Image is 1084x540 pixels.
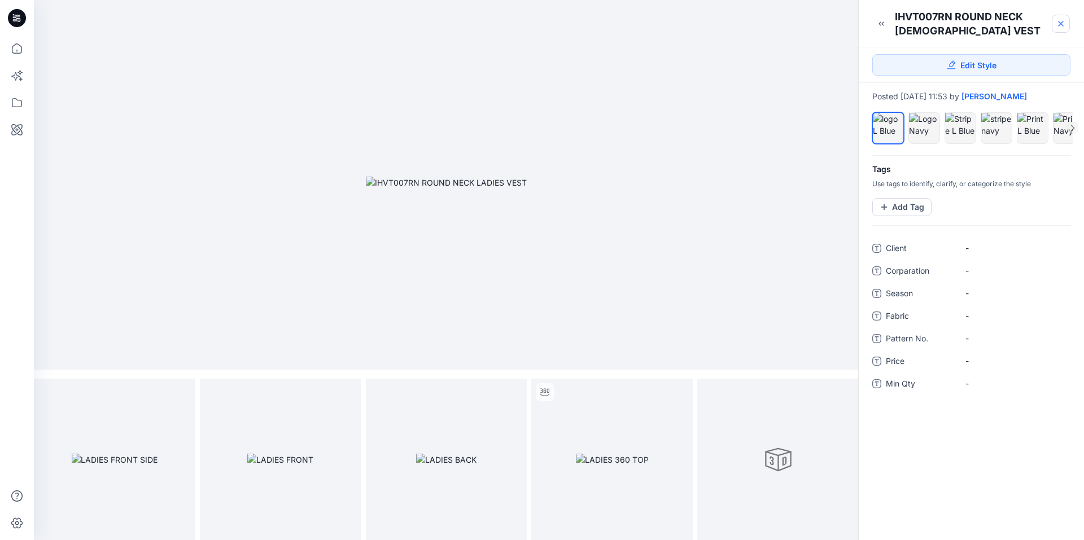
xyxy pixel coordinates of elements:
div: IHVT007RN ROUND NECK [DEMOGRAPHIC_DATA] VEST [895,10,1050,38]
img: LADIES BACK [416,454,477,466]
span: Price [886,354,954,370]
span: - [965,265,1063,276]
span: Fabric [886,309,954,325]
a: Edit Style [872,54,1070,76]
span: Pattern No. [886,332,954,348]
span: - [965,355,1063,367]
button: Add Tag [872,198,932,216]
span: Edit Style [960,59,996,71]
span: Client [886,242,954,257]
span: - [965,332,1063,344]
div: logo L Blue [872,112,904,144]
span: Season [886,287,954,302]
h4: Tags [859,165,1084,174]
p: Use tags to identify, clarify, or categorize the style [859,179,1084,189]
span: Min Qty [886,377,954,393]
span: - [965,242,1063,254]
img: IHVT007RN ROUND NECK LADIES VEST [366,177,527,188]
button: Minimize [872,15,890,33]
span: - [965,287,1063,299]
div: Stripe L Blue [945,112,976,144]
img: LADIES 360 TOP [576,454,649,466]
div: Posted [DATE] 11:53 by [872,92,1070,101]
div: Print L Blue [1017,112,1048,144]
div: Logo Navy [908,112,940,144]
span: - [965,310,1063,322]
a: [PERSON_NAME] [961,92,1027,101]
span: Corparation [886,264,954,280]
span: - [965,377,1063,389]
a: Close Style Presentation [1052,15,1070,33]
img: LADIES FRONT [247,454,313,466]
img: LADIES FRONT SIDE [72,454,158,466]
div: stripe navy [981,112,1012,144]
